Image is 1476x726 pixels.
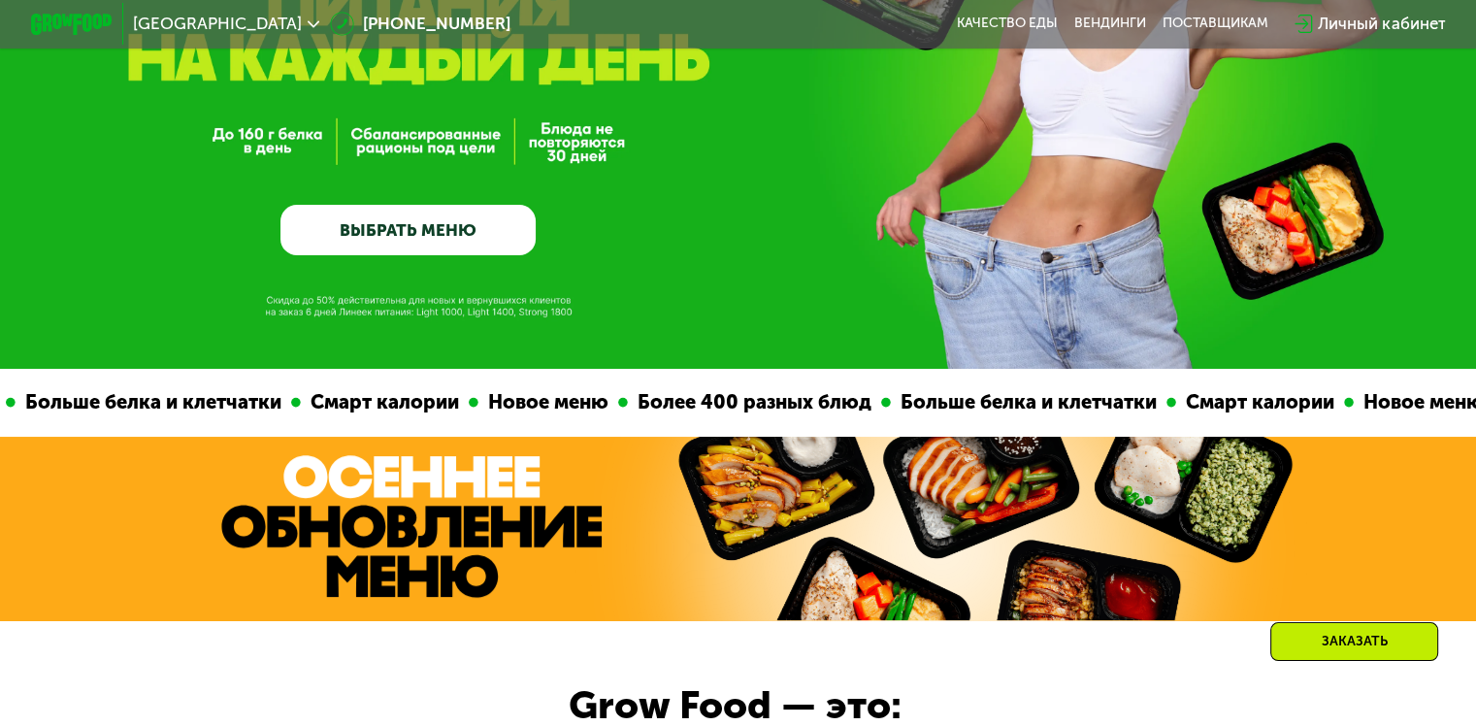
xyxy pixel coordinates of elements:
span: [GEOGRAPHIC_DATA] [133,16,302,32]
a: Вендинги [1074,16,1146,32]
a: ВЫБРАТЬ МЕНЮ [280,205,536,256]
div: поставщикам [1163,16,1268,32]
div: Новое меню [472,387,611,417]
a: [PHONE_NUMBER] [330,12,510,36]
div: Более 400 разных блюд [621,387,874,417]
div: Личный кабинет [1318,12,1445,36]
div: Больше белка и клетчатки [9,387,284,417]
div: Больше белка и клетчатки [884,387,1160,417]
div: Заказать [1270,622,1438,661]
a: Качество еды [957,16,1058,32]
div: Смарт калории [1169,387,1337,417]
div: Смарт калории [294,387,462,417]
